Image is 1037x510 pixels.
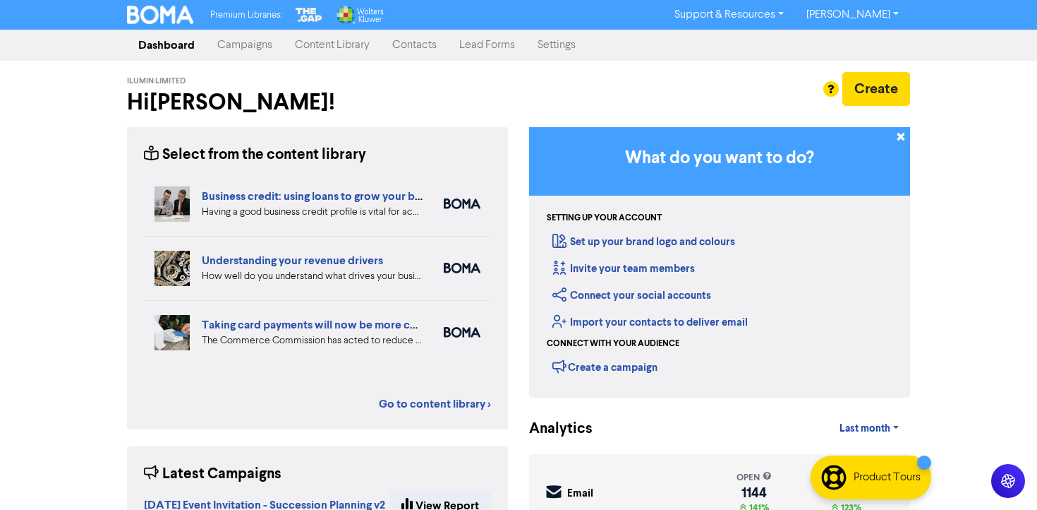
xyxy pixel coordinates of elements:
[202,333,423,348] div: The Commerce Commission has acted to reduce the cost of interchange fees on Visa and Mastercard p...
[547,338,679,350] div: Connect with your audience
[663,4,795,26] a: Support & Resources
[206,31,284,59] a: Campaigns
[202,318,475,332] a: Taking card payments will now be more cost effective
[202,205,423,220] div: Having a good business credit profile is vital for accessing routes to funding. We look at six di...
[552,289,711,302] a: Connect your social accounts
[547,212,662,225] div: Setting up your account
[127,89,508,116] h2: Hi [PERSON_NAME] !
[127,76,186,86] span: ilumin Limited
[202,254,383,268] a: Understanding your revenue drivers
[567,486,593,502] div: Email
[552,262,695,275] a: Invite your team members
[202,269,423,284] div: How well do you understand what drives your business revenue? We can help you review your numbers...
[552,235,735,249] a: Set up your brand logo and colours
[552,316,748,329] a: Import your contacts to deliver email
[529,418,575,440] div: Analytics
[444,327,480,338] img: boma
[550,148,889,169] h3: What do you want to do?
[202,189,451,203] a: Business credit: using loans to grow your business
[127,31,206,59] a: Dashboard
[144,144,366,166] div: Select from the content library
[448,31,526,59] a: Lead Forms
[795,4,910,26] a: [PERSON_NAME]
[842,72,910,106] button: Create
[526,31,587,59] a: Settings
[529,127,910,398] div: Getting Started in BOMA
[839,422,890,435] span: Last month
[284,31,381,59] a: Content Library
[828,415,910,443] a: Last month
[736,487,772,499] div: 1144
[381,31,448,59] a: Contacts
[144,463,281,485] div: Latest Campaigns
[379,396,491,413] a: Go to content library >
[210,11,282,20] span: Premium Libraries:
[966,442,1037,510] iframe: Chat Widget
[736,471,772,485] div: open
[293,6,325,24] img: The Gap
[444,263,480,273] img: boma_accounting
[552,356,657,377] div: Create a campaign
[127,6,193,24] img: BOMA Logo
[444,198,480,209] img: boma
[335,6,383,24] img: Wolters Kluwer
